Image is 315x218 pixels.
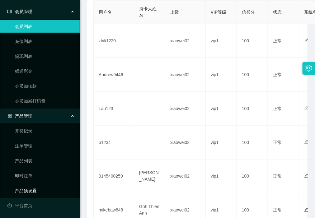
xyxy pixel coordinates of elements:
td: 100 [237,24,268,58]
a: 会员加扣款 [15,80,75,92]
td: xiaowei02 [165,58,206,92]
span: 信誉分 [242,10,255,15]
span: 持卡人姓名 [139,6,157,18]
a: 提现列表 [15,50,75,63]
a: 赠送彩金 [15,65,75,77]
td: zhili1220 [94,24,134,58]
a: 即时注单 [15,169,75,182]
span: 正常 [273,208,282,213]
span: VIP等级 [211,10,227,15]
td: 100 [237,92,268,126]
td: xiaowei02 [165,24,206,58]
td: vip1 [206,92,237,126]
td: 100 [237,58,268,92]
a: 开奖记录 [15,125,75,137]
i: 图标: edit [304,174,308,178]
span: 状态 [273,10,282,15]
i: 图标: table [7,9,12,14]
td: 100 [237,126,268,160]
td: xiaowei02 [165,126,206,160]
span: 正常 [273,38,282,43]
td: Andrew9446 [94,58,134,92]
td: 100 [237,160,268,193]
td: Lau123 [94,92,134,126]
a: 会员加减打码量 [15,95,75,107]
i: 图标: edit [304,140,308,144]
span: 正常 [273,174,282,179]
td: vip1 [206,24,237,58]
td: vip1 [206,160,237,193]
span: 上级 [170,10,179,15]
span: 用户名 [99,10,112,15]
td: xiaowei02 [165,160,206,193]
span: 正常 [273,140,282,145]
a: 注单管理 [15,140,75,152]
span: 正常 [273,106,282,111]
i: 图标: edit [304,38,308,43]
a: 会员列表 [15,20,75,33]
span: 会员管理 [7,9,32,14]
td: vip1 [206,58,237,92]
i: 图标: appstore-o [7,114,12,118]
td: xiaowei02 [165,92,206,126]
i: 图标: edit [304,208,308,212]
td: b1234 [94,126,134,160]
a: 图标: dashboard平台首页 [7,199,75,212]
span: 正常 [273,72,282,77]
a: 产品预设置 [15,184,75,197]
i: 图标: edit [304,106,308,110]
a: 充值列表 [15,35,75,48]
td: [PERSON_NAME] [134,160,165,193]
a: 产品列表 [15,155,75,167]
td: vip1 [206,126,237,160]
i: 图标: setting [305,65,312,72]
td: 0145400259 [94,160,134,193]
span: 产品管理 [7,114,32,118]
